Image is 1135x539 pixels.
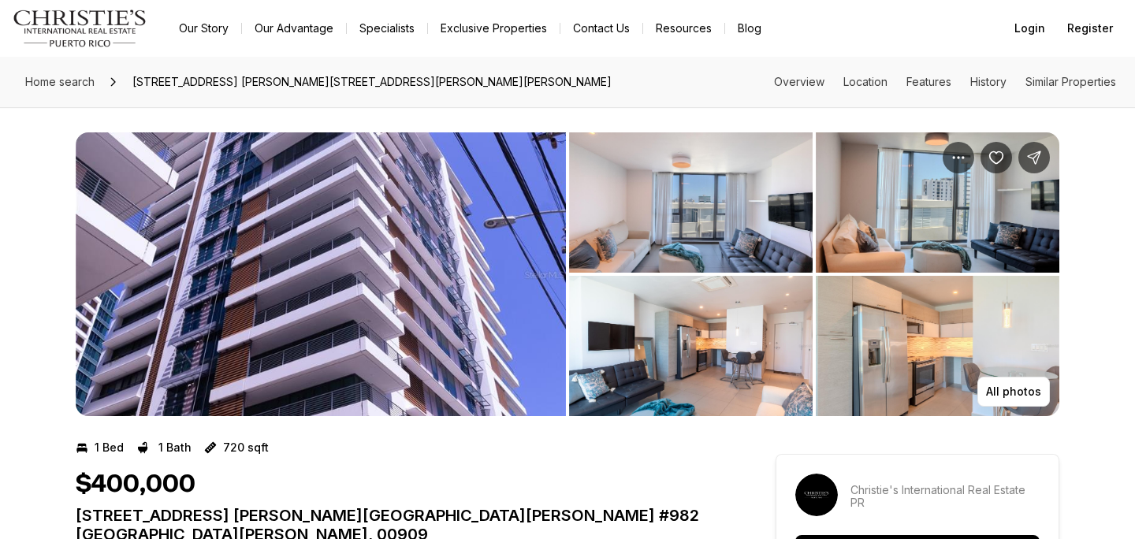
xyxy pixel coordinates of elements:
[850,484,1040,509] p: Christie's International Real Estate PR
[816,276,1059,416] button: View image gallery
[19,69,101,95] a: Home search
[1058,13,1122,44] button: Register
[95,441,124,454] p: 1 Bed
[1025,75,1116,88] a: Skip to: Similar Properties
[13,9,147,47] img: logo
[569,132,1059,416] li: 2 of 4
[843,75,888,88] a: Skip to: Location
[906,75,951,88] a: Skip to: Features
[774,75,824,88] a: Skip to: Overview
[242,17,346,39] a: Our Advantage
[158,441,192,454] p: 1 Bath
[347,17,427,39] a: Specialists
[25,75,95,88] span: Home search
[986,385,1041,398] p: All photos
[428,17,560,39] a: Exclusive Properties
[76,132,566,416] button: View image gallery
[1018,142,1050,173] button: Share Property: 1511 AVE. PONCE DE LEON #982
[1014,22,1045,35] span: Login
[126,69,618,95] span: [STREET_ADDRESS] [PERSON_NAME][STREET_ADDRESS][PERSON_NAME][PERSON_NAME]
[943,142,974,173] button: Property options
[816,132,1059,273] button: View image gallery
[774,76,1116,88] nav: Page section menu
[76,132,1059,416] div: Listing Photos
[569,276,813,416] button: View image gallery
[569,132,813,273] button: View image gallery
[1005,13,1055,44] button: Login
[981,142,1012,173] button: Save Property: 1511 AVE. PONCE DE LEON #982
[76,132,566,416] li: 1 of 4
[977,377,1050,407] button: All photos
[223,441,269,454] p: 720 sqft
[970,75,1007,88] a: Skip to: History
[725,17,774,39] a: Blog
[76,470,195,500] h1: $400,000
[166,17,241,39] a: Our Story
[560,17,642,39] button: Contact Us
[1067,22,1113,35] span: Register
[643,17,724,39] a: Resources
